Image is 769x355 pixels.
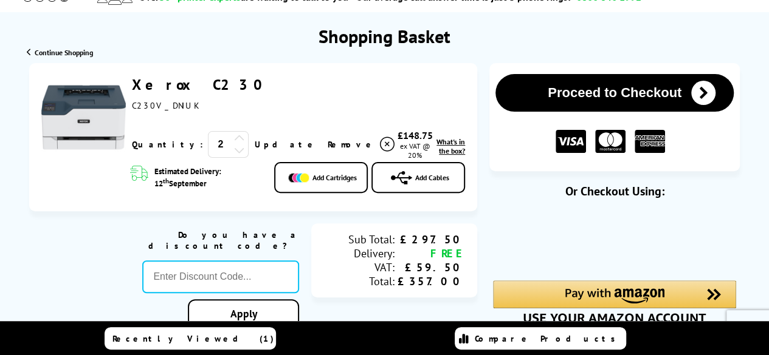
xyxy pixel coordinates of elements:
button: Proceed to Checkout [495,74,734,112]
div: Do you have a discount code? [142,229,299,251]
img: VISA [556,130,586,154]
sup: th [163,177,169,185]
img: Add Cartridges [288,173,309,183]
span: Compare Products [475,333,622,344]
span: Estimated Delivery: 12 September [154,166,262,189]
div: £59.50 [395,260,465,274]
img: American Express [635,130,665,154]
div: Sub Total: [323,232,394,246]
span: Quantity: [132,139,203,150]
div: £148.75 [396,129,433,141]
div: FREE [395,246,465,260]
span: Continue Shopping [35,48,93,57]
a: Delete item from your basket [327,135,396,154]
div: Amazon Pay - Use your Amazon account [493,280,736,323]
a: Compare Products [455,327,626,350]
a: Xerox C230 [132,75,271,94]
a: Continue Shopping [27,48,93,57]
a: Apply [188,299,299,328]
a: lnk_inthebox [433,137,465,155]
span: Recently Viewed (1) [112,333,274,344]
h1: Shopping Basket [319,24,450,48]
span: Add Cartridges [312,173,357,182]
div: £297.50 [395,232,465,246]
div: £357.00 [395,274,465,288]
img: MASTER CARD [595,130,626,154]
div: Delivery: [323,246,394,260]
img: Xerox C230 [41,75,126,160]
a: Recently Viewed (1) [105,327,276,350]
span: Remove [327,139,375,150]
span: What's in the box? [436,137,465,155]
span: C230V_DNIUK [132,100,198,111]
span: Add Cables [415,173,449,182]
div: Total: [323,274,394,288]
iframe: PayPal [493,218,736,260]
div: Or Checkout Using: [489,183,740,199]
a: Update [255,139,317,150]
div: VAT: [323,260,394,274]
input: Enter Discount Code... [142,260,299,293]
span: ex VAT @ 20% [399,141,430,160]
